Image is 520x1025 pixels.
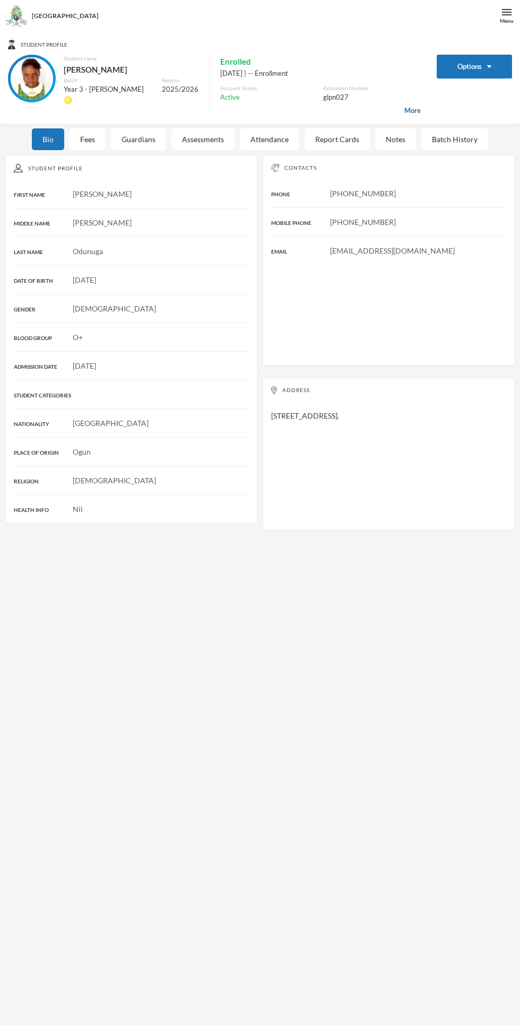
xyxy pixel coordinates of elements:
span: Student Profile [21,41,67,49]
span: [GEOGRAPHIC_DATA] [73,419,149,428]
span: [PHONE_NUMBER] [330,218,396,227]
span: [PERSON_NAME] [73,189,132,198]
div: Year 3 - [PERSON_NAME] ♌️ [64,84,154,105]
div: glpn027 [323,92,421,103]
div: Contacts [271,164,506,172]
div: [GEOGRAPHIC_DATA] [32,11,99,21]
div: Account Status [220,84,318,92]
button: Options [437,55,513,79]
div: Menu [500,17,514,25]
div: [DATE] | -- Enrollment [220,68,421,79]
span: [DATE] [73,275,96,284]
span: Enrolled [220,55,251,68]
div: Assessments [171,128,235,150]
span: Odunuga [73,247,103,256]
div: Attendance [240,128,299,150]
div: Notes [375,128,416,150]
span: [EMAIL_ADDRESS][DOMAIN_NAME] [330,246,455,255]
img: STUDENT [11,57,53,100]
span: [DATE] [73,361,96,370]
span: [DEMOGRAPHIC_DATA] [73,476,156,485]
div: Batch History [421,128,488,150]
div: Session [162,76,198,84]
span: [PERSON_NAME] [73,218,132,227]
div: Guardians [111,128,166,150]
span: Nil [73,505,83,514]
span: More [404,106,421,116]
span: [PHONE_NUMBER] [330,189,396,198]
span: Ogun [73,447,91,456]
div: [STREET_ADDRESS]. [263,378,515,531]
span: [DEMOGRAPHIC_DATA] [73,304,156,313]
div: Bio [32,128,64,150]
div: 2025/2026 [162,84,198,95]
span: STUDENT CATEGORIES [14,392,71,398]
div: Student name [64,55,198,63]
div: Address [271,386,506,394]
div: Batch [64,76,154,84]
span: Active [220,92,240,103]
div: [PERSON_NAME] [64,63,198,76]
div: Report Cards [305,128,370,150]
div: Fees [70,128,106,150]
div: Admission Number [323,84,421,92]
img: logo [6,6,27,27]
span: O+ [73,333,83,342]
div: Student Profile [14,164,249,172]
